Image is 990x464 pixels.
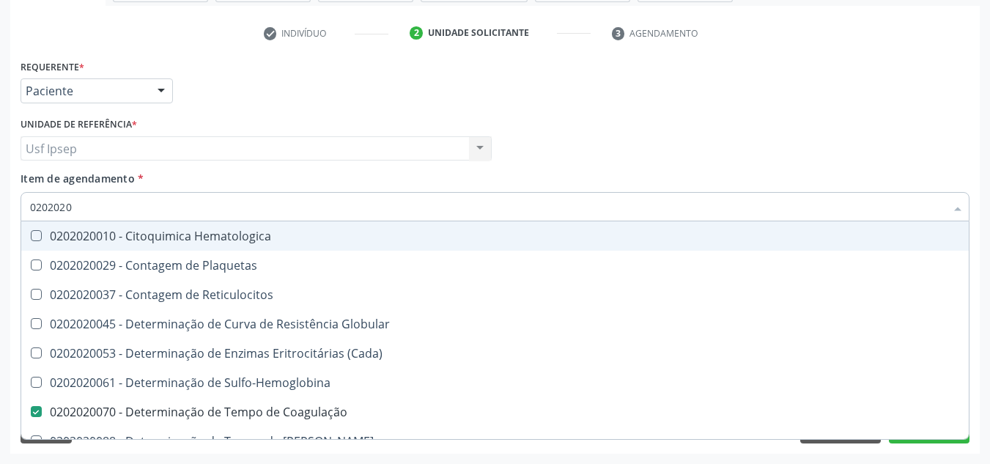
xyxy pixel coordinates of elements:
div: 0202020088 - Determinação de Tempo de [PERSON_NAME] [30,435,960,447]
div: 0202020053 - Determinação de Enzimas Eritrocitárias (Cada) [30,347,960,359]
div: 2 [410,26,423,40]
span: Item de agendamento [21,172,135,185]
span: Paciente [26,84,143,98]
label: Unidade de referência [21,114,137,136]
div: 0202020070 - Determinação de Tempo de Coagulação [30,406,960,418]
label: Requerente [21,56,84,78]
div: 0202020037 - Contagem de Reticulocitos [30,289,960,301]
div: 0202020061 - Determinação de Sulfo-Hemoglobina [30,377,960,388]
input: Buscar por procedimentos [30,192,945,221]
div: Unidade solicitante [428,26,529,40]
div: 0202020010 - Citoquimica Hematologica [30,230,960,242]
div: 0202020029 - Contagem de Plaquetas [30,259,960,271]
div: 0202020045 - Determinação de Curva de Resistência Globular [30,318,960,330]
